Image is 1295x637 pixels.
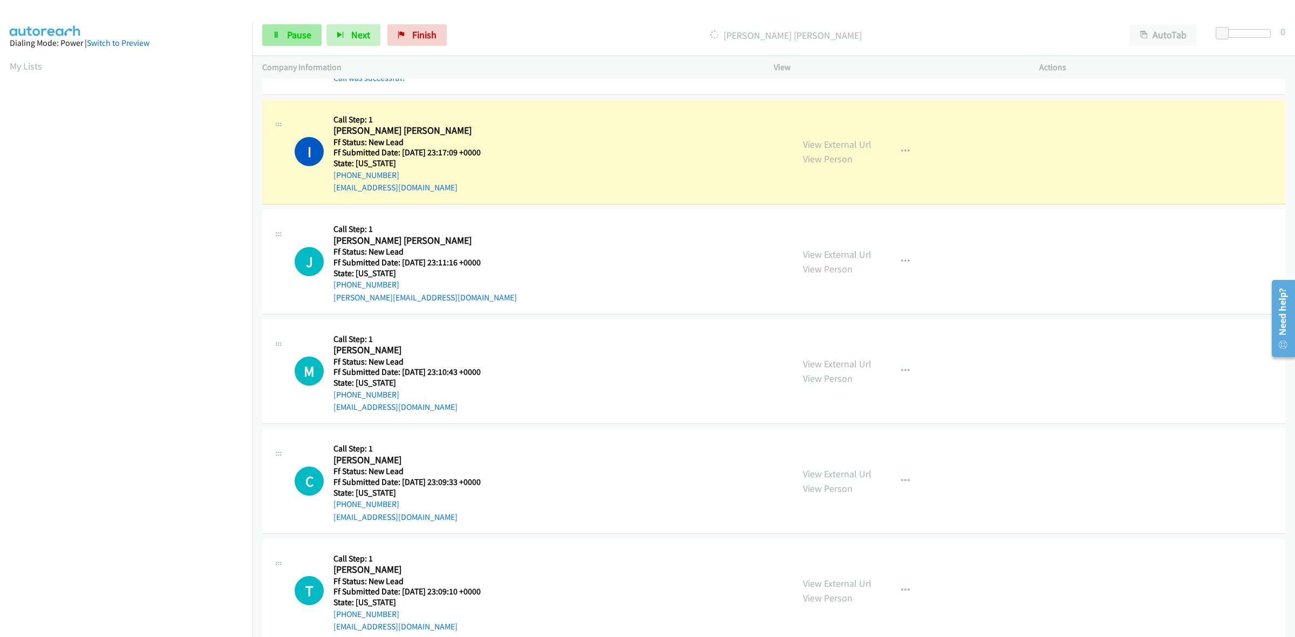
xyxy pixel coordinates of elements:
div: The call is yet to be attempted [295,467,324,496]
a: View Person [803,482,853,495]
p: [PERSON_NAME] [PERSON_NAME] [461,28,1110,43]
a: [PHONE_NUMBER] [333,279,399,290]
h5: Ff Status: New Lead [333,576,481,587]
h2: [PERSON_NAME] [333,564,481,576]
a: [PHONE_NUMBER] [333,170,399,180]
span: Finish [412,29,437,41]
a: [PERSON_NAME][EMAIL_ADDRESS][DOMAIN_NAME] [333,292,517,303]
h2: [PERSON_NAME] [PERSON_NAME] [333,235,517,247]
a: [EMAIL_ADDRESS][DOMAIN_NAME] [333,512,458,522]
a: View Person [803,592,853,604]
h5: Ff Submitted Date: [DATE] 23:17:09 +0000 [333,147,481,158]
a: View Person [803,263,853,275]
iframe: Dialpad [10,83,253,595]
a: Pause [262,24,322,46]
div: Dialing Mode: Power | [10,37,243,50]
a: [PHONE_NUMBER] [333,499,399,509]
h5: Call Step: 1 [333,114,481,125]
a: Call was successful? [333,73,406,83]
a: View External Url [803,468,871,480]
p: Actions [1039,61,1285,74]
h5: State: [US_STATE] [333,268,517,279]
a: View Person [803,153,853,165]
h2: [PERSON_NAME] [333,344,481,357]
button: Next [326,24,380,46]
h5: Ff Submitted Date: [DATE] 23:11:16 +0000 [333,257,517,268]
a: View External Url [803,358,871,370]
a: [EMAIL_ADDRESS][DOMAIN_NAME] [333,182,458,193]
h5: Call Step: 1 [333,224,517,235]
a: View External Url [803,577,871,590]
h5: Ff Submitted Date: [DATE] 23:10:43 +0000 [333,367,481,378]
a: [PHONE_NUMBER] [333,609,399,619]
h2: [PERSON_NAME] [333,454,481,467]
button: AutoTab [1130,24,1197,46]
h5: Ff Status: New Lead [333,357,481,367]
h5: State: [US_STATE] [333,378,481,388]
h1: T [295,576,324,605]
h5: Ff Submitted Date: [DATE] 23:09:33 +0000 [333,477,481,488]
h5: State: [US_STATE] [333,488,481,498]
h1: I [295,137,324,166]
h5: Call Step: 1 [333,334,481,345]
div: The call is yet to be attempted [295,576,324,605]
a: Switch to Preview [87,38,149,48]
h5: Ff Status: New Lead [333,466,481,477]
h1: J [295,247,324,276]
h5: Ff Status: New Lead [333,246,517,257]
h5: State: [US_STATE] [333,158,481,169]
a: [EMAIL_ADDRESS][DOMAIN_NAME] [333,621,458,632]
h1: C [295,467,324,496]
a: My Lists [10,60,42,72]
h5: Ff Status: New Lead [333,137,481,148]
a: [EMAIL_ADDRESS][DOMAIN_NAME] [333,402,458,412]
h5: Call Step: 1 [333,553,481,564]
a: View External Url [803,138,871,150]
p: Company Information [262,61,754,74]
div: 0 [1280,24,1285,39]
span: Pause [287,29,311,41]
p: View [774,61,1020,74]
span: Next [351,29,370,41]
a: [PHONE_NUMBER] [333,389,399,400]
h1: M [295,357,324,386]
iframe: Resource Center [1264,276,1295,361]
a: Finish [387,24,447,46]
h5: Ff Submitted Date: [DATE] 23:09:10 +0000 [333,586,481,597]
h5: Call Step: 1 [333,443,481,454]
a: View External Url [803,248,871,261]
h2: [PERSON_NAME] [PERSON_NAME] [333,125,481,137]
a: View Person [803,372,853,385]
div: Delay between calls (in seconds) [1221,29,1271,38]
h5: State: [US_STATE] [333,597,481,608]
